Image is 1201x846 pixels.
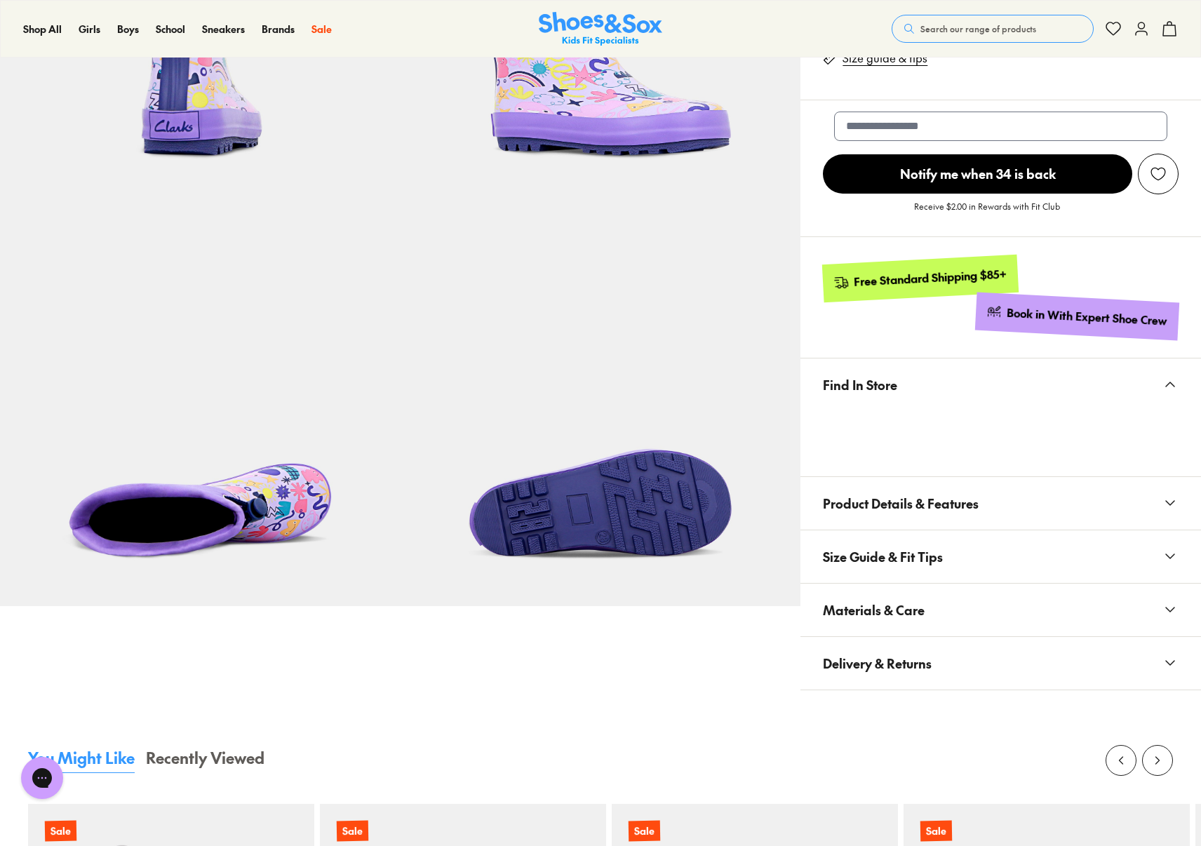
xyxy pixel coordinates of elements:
span: Delivery & Returns [823,643,932,684]
button: Materials & Care [800,584,1201,636]
div: Free Standard Shipping $85+ [854,266,1007,289]
img: SNS_Logo_Responsive.svg [539,12,662,46]
p: Sale [629,820,660,841]
p: Receive $2.00 in Rewards with Fit Club [914,200,1060,225]
button: Find In Store [800,358,1201,411]
p: Sale [920,820,952,841]
img: 9-530951_1 [401,206,801,606]
iframe: Gorgias live chat messenger [14,752,70,804]
button: Add to Wishlist [1138,154,1179,194]
a: Free Standard Shipping $85+ [822,255,1019,302]
p: Sale [337,820,368,841]
span: Product Details & Features [823,483,979,524]
a: School [156,22,185,36]
a: Shoes & Sox [539,12,662,46]
p: Sale [45,820,76,841]
a: Girls [79,22,100,36]
a: Book in With Expert Shoe Crew [975,292,1179,340]
a: Size guide & tips [843,51,927,66]
span: Materials & Care [823,589,925,631]
button: Size Guide & Fit Tips [800,530,1201,583]
span: Size Guide & Fit Tips [823,536,943,577]
button: Delivery & Returns [800,637,1201,690]
button: You Might Like [28,746,135,773]
span: Search our range of products [920,22,1036,35]
button: Recently Viewed [146,746,264,773]
a: Brands [262,22,295,36]
a: Shop All [23,22,62,36]
iframe: Find in Store [823,411,1179,459]
button: Search our range of products [892,15,1094,43]
span: Find In Store [823,364,897,405]
a: Sneakers [202,22,245,36]
a: Sale [311,22,332,36]
div: Book in With Expert Shoe Crew [1007,305,1168,329]
button: Notify me when 34 is back [823,154,1132,194]
a: Boys [117,22,139,36]
button: Product Details & Features [800,477,1201,530]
